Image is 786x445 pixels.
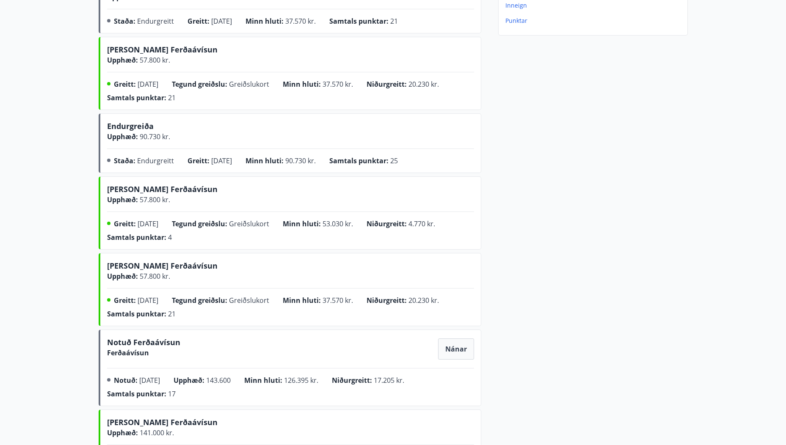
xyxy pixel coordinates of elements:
span: Upphæð : [107,428,138,437]
span: 20.230 kr. [408,80,439,89]
span: 37.570 kr. [285,16,316,26]
span: 90.730 kr. [138,132,170,141]
span: Tegund greiðslu : [172,80,227,89]
span: Ferðaávísun [107,348,149,357]
span: Samtals punktar : [329,156,389,165]
span: [PERSON_NAME] Ferðaávísun [107,44,218,58]
span: Upphæð : [107,195,138,204]
span: 57.800 kr. [138,55,170,65]
span: [DATE] [211,16,232,26]
span: Upphæð : [107,132,138,141]
span: 21 [168,309,176,319]
span: Samtals punktar : [329,16,389,26]
span: 126.395 kr. [284,376,318,385]
span: Staða : [114,156,135,165]
span: Minn hluti : [283,296,321,305]
span: 20.230 kr. [408,296,439,305]
span: Tegund greiðslu : [172,219,227,228]
span: [DATE] [139,376,160,385]
span: Greiðslukort [229,80,269,89]
span: Niðurgreitt : [332,376,372,385]
span: Notuð Ferðaávísun [107,337,180,351]
span: [PERSON_NAME] Ferðaávísun [107,417,218,431]
span: Niðurgreitt : [367,219,407,228]
span: 141.000 kr. [138,428,174,437]
span: Minn hluti : [283,80,321,89]
span: Staða : [114,16,135,26]
span: 17.205 kr. [374,376,404,385]
p: Inneign [505,1,684,10]
span: Endurgreiða [107,121,154,135]
span: 90.730 kr. [285,156,316,165]
span: Niðurgreitt : [367,296,407,305]
span: Greiðslukort [229,296,269,305]
span: 21 [390,16,398,26]
span: 37.570 kr. [323,80,353,89]
span: [DATE] [138,219,158,228]
span: 37.570 kr. [323,296,353,305]
span: Samtals punktar : [107,93,166,102]
span: 57.800 kr. [138,272,170,281]
p: Punktar [505,16,684,25]
span: Upphæð : [107,55,138,65]
span: [DATE] [211,156,232,165]
span: 53.030 kr. [323,219,353,228]
span: Greitt : [188,16,210,26]
span: Niðurgreitt : [367,80,407,89]
span: Nánar [445,344,467,354]
span: Greitt : [188,156,210,165]
span: Minn hluti : [245,156,284,165]
span: 4.770 kr. [408,219,435,228]
span: Greitt : [114,296,136,305]
span: Minn hluti : [283,219,321,228]
span: Samtals punktar : [107,389,166,398]
span: Samtals punktar : [107,233,166,242]
span: 143.600 [206,376,231,385]
span: 21 [168,93,176,102]
span: [PERSON_NAME] Ferðaávísun [107,261,218,274]
span: Upphæð : [107,272,138,281]
span: Tegund greiðslu : [172,296,227,305]
span: Greiðslukort [229,219,269,228]
span: 57.800 kr. [138,195,170,204]
span: Upphæð : [174,376,204,385]
span: Endurgreitt [137,16,174,26]
span: Notuð : [114,376,138,385]
span: Minn hluti : [245,16,284,26]
span: [DATE] [138,80,158,89]
span: Greitt : [114,219,136,228]
span: [DATE] [138,296,158,305]
span: 17 [168,389,176,398]
span: [PERSON_NAME] Ferðaávísun [107,184,218,198]
span: 4 [168,233,172,242]
span: Minn hluti : [244,376,282,385]
span: 25 [390,156,398,165]
span: Greitt : [114,80,136,89]
button: Nánar [439,339,474,359]
span: Samtals punktar : [107,309,166,319]
span: Endurgreitt [137,156,174,165]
